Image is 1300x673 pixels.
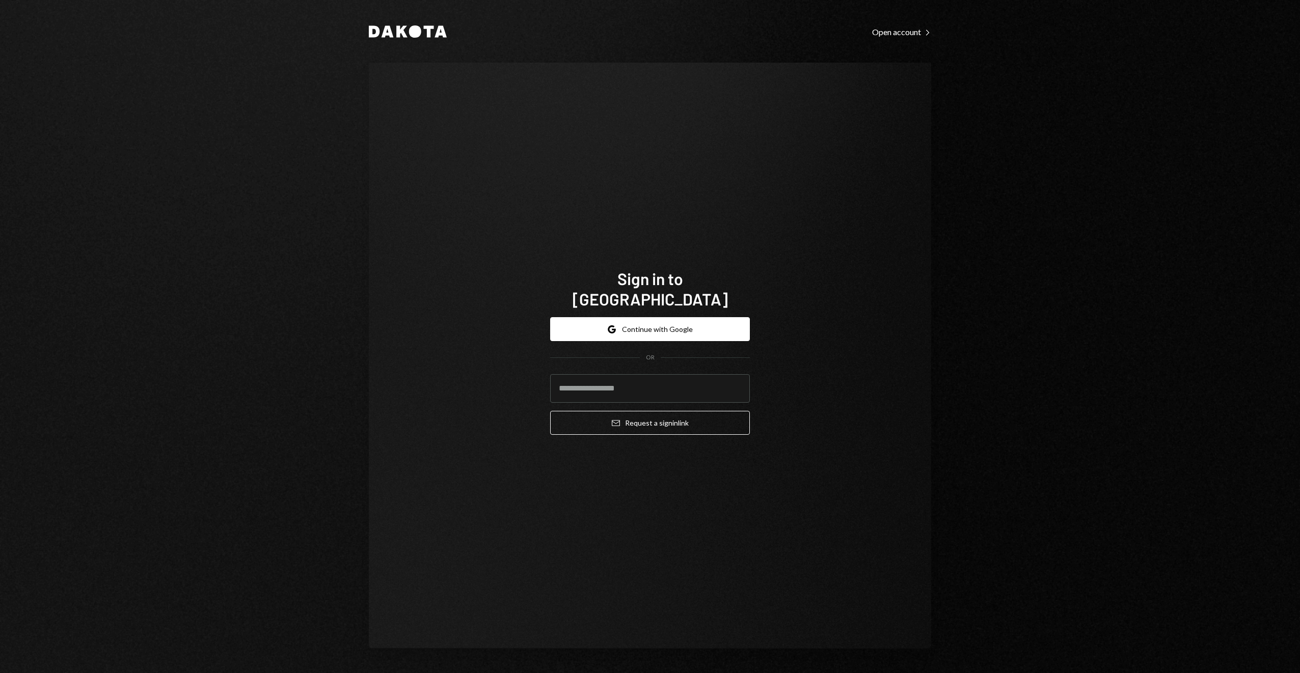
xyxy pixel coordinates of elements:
button: Continue with Google [550,317,750,341]
button: Request a signinlink [550,411,750,435]
h1: Sign in to [GEOGRAPHIC_DATA] [550,268,750,309]
div: OR [646,353,655,362]
a: Open account [872,26,931,37]
div: Open account [872,27,931,37]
